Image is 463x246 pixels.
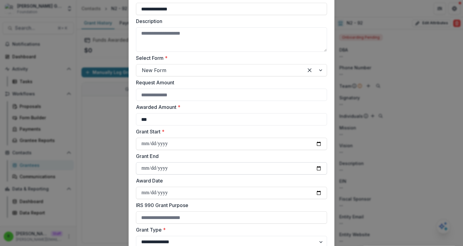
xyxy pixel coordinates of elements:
[136,128,323,135] label: Grant Start
[136,226,323,233] label: Grant Type
[136,152,323,160] label: Grant End
[305,65,314,75] div: Clear selected options
[136,54,323,62] label: Select Form
[136,202,323,209] label: IRS 990 Grant Purpose
[136,103,323,111] label: Awarded Amount
[136,177,323,184] label: Award Date
[136,17,323,25] label: Description
[136,79,323,86] label: Request Amount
